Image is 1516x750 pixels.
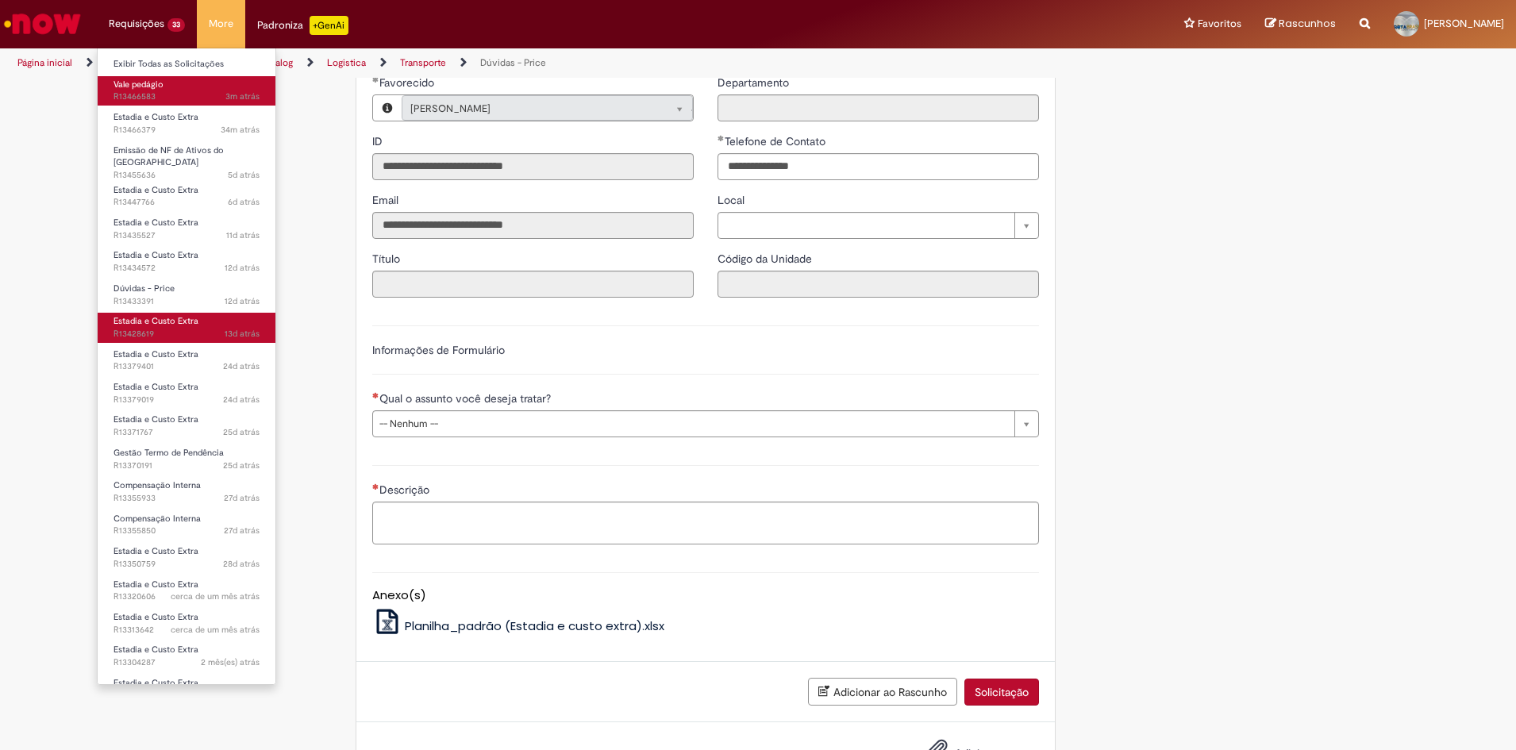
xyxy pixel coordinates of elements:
[372,193,402,207] span: Somente leitura - Email
[372,483,379,490] span: Necessários
[109,16,164,32] span: Requisições
[224,492,260,504] span: 27d atrás
[201,656,260,668] time: 18/07/2025 08:53:47
[114,426,260,439] span: R13371767
[114,169,260,182] span: R13455636
[223,426,260,438] time: 07/08/2025 15:11:48
[400,56,446,69] a: Transporte
[114,656,260,669] span: R13304287
[718,271,1039,298] input: Código da Unidade
[718,252,815,266] span: Somente leitura - Código da Unidade
[97,48,276,685] ul: Requisições
[114,111,198,123] span: Estadia e Custo Extra
[114,590,260,603] span: R13320606
[372,502,1039,544] textarea: Descrição
[223,558,260,570] time: 04/08/2025 13:11:29
[718,75,792,90] label: Somente leitura - Departamento
[228,169,260,181] span: 5d atrás
[1265,17,1336,32] a: Rascunhos
[98,56,275,73] a: Exibir Todas as Solicitações
[114,124,260,137] span: R13466379
[372,212,694,239] input: Email
[225,262,260,274] time: 21/08/2025 08:10:21
[480,56,546,69] a: Dúvidas - Price
[372,75,437,90] label: Somente leitura - Necessários - Favorecido
[98,379,275,408] a: Aberto R13379019 : Estadia e Custo Extra
[98,76,275,106] a: Aberto R13466583 : Vale pedágio
[226,229,260,241] span: 11d atrás
[225,90,260,102] span: 3m atrás
[718,153,1039,180] input: Telefone de Contato
[114,492,260,505] span: R13355933
[167,18,185,32] span: 33
[114,611,198,623] span: Estadia e Custo Extra
[114,644,198,656] span: Estadia e Custo Extra
[114,479,201,491] span: Compensação Interna
[310,16,348,35] p: +GenAi
[379,75,437,90] span: Necessários - Favorecido
[201,656,260,668] span: 2 mês(es) atrás
[2,8,83,40] img: ServiceNow
[718,94,1039,121] input: Departamento
[725,134,829,148] span: Telefone de Contato
[372,271,694,298] input: Título
[225,328,260,340] time: 19/08/2025 13:38:28
[171,624,260,636] time: 22/07/2025 14:38:21
[372,252,403,266] span: Somente leitura - Título
[372,343,505,357] label: Informações de Formulário
[225,262,260,274] span: 12d atrás
[98,641,275,671] a: Aberto R13304287 : Estadia e Custo Extra
[379,483,433,497] span: Descrição
[114,447,224,459] span: Gestão Termo de Pendência
[114,579,198,590] span: Estadia e Custo Extra
[718,193,748,207] span: Local
[372,192,402,208] label: Somente leitura - Email
[372,76,379,83] span: Obrigatório Preenchido
[114,144,224,169] span: Emissão de NF de Ativos do [GEOGRAPHIC_DATA]
[17,56,72,69] a: Página inicial
[98,411,275,440] a: Aberto R13371767 : Estadia e Custo Extra
[114,558,260,571] span: R13350759
[225,90,260,102] time: 01/09/2025 09:25:10
[114,394,260,406] span: R13379019
[372,133,386,149] label: Somente leitura - ID
[228,196,260,208] span: 6d atrás
[221,124,260,136] time: 01/09/2025 08:53:48
[223,394,260,406] span: 24d atrás
[405,617,664,634] span: Planilha_padrão (Estadia e custo extra).xlsx
[114,460,260,472] span: R13370191
[373,95,402,121] button: Favorecido, Visualizar este registro Joao Carvalho
[372,153,694,180] input: ID
[114,328,260,340] span: R13428619
[171,590,260,602] span: cerca de um mês atrás
[98,477,275,506] a: Aberto R13355933 : Compensação Interna
[98,182,275,211] a: Aberto R13447766 : Estadia e Custo Extra
[114,90,260,103] span: R13466583
[228,169,260,181] time: 28/08/2025 08:10:24
[98,313,275,342] a: Aberto R13428619 : Estadia e Custo Extra
[221,124,260,136] span: 34m atrás
[718,212,1039,239] a: Limpar campo Local
[964,679,1039,706] button: Solicitação
[224,525,260,537] time: 05/08/2025 14:44:32
[372,589,1039,602] h5: Anexo(s)
[98,109,275,138] a: Aberto R13466379 : Estadia e Custo Extra
[1424,17,1504,30] span: [PERSON_NAME]
[223,460,260,471] time: 07/08/2025 13:13:47
[228,196,260,208] time: 26/08/2025 11:21:38
[257,16,348,35] div: Padroniza
[98,280,275,310] a: Aberto R13433391 : Dúvidas - Price
[98,543,275,572] a: Aberto R13350759 : Estadia e Custo Extra
[114,315,198,327] span: Estadia e Custo Extra
[372,251,403,267] label: Somente leitura - Título
[114,348,198,360] span: Estadia e Custo Extra
[114,525,260,537] span: R13355850
[372,134,386,148] span: Somente leitura - ID
[114,283,175,294] span: Dúvidas - Price
[225,295,260,307] span: 12d atrás
[98,247,275,276] a: Aberto R13434572 : Estadia e Custo Extra
[98,142,275,176] a: Aberto R13455636 : Emissão de NF de Ativos do ASVD
[224,492,260,504] time: 05/08/2025 14:54:50
[379,391,554,406] span: Qual o assunto você deseja tratar?
[379,411,1006,437] span: -- Nenhum --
